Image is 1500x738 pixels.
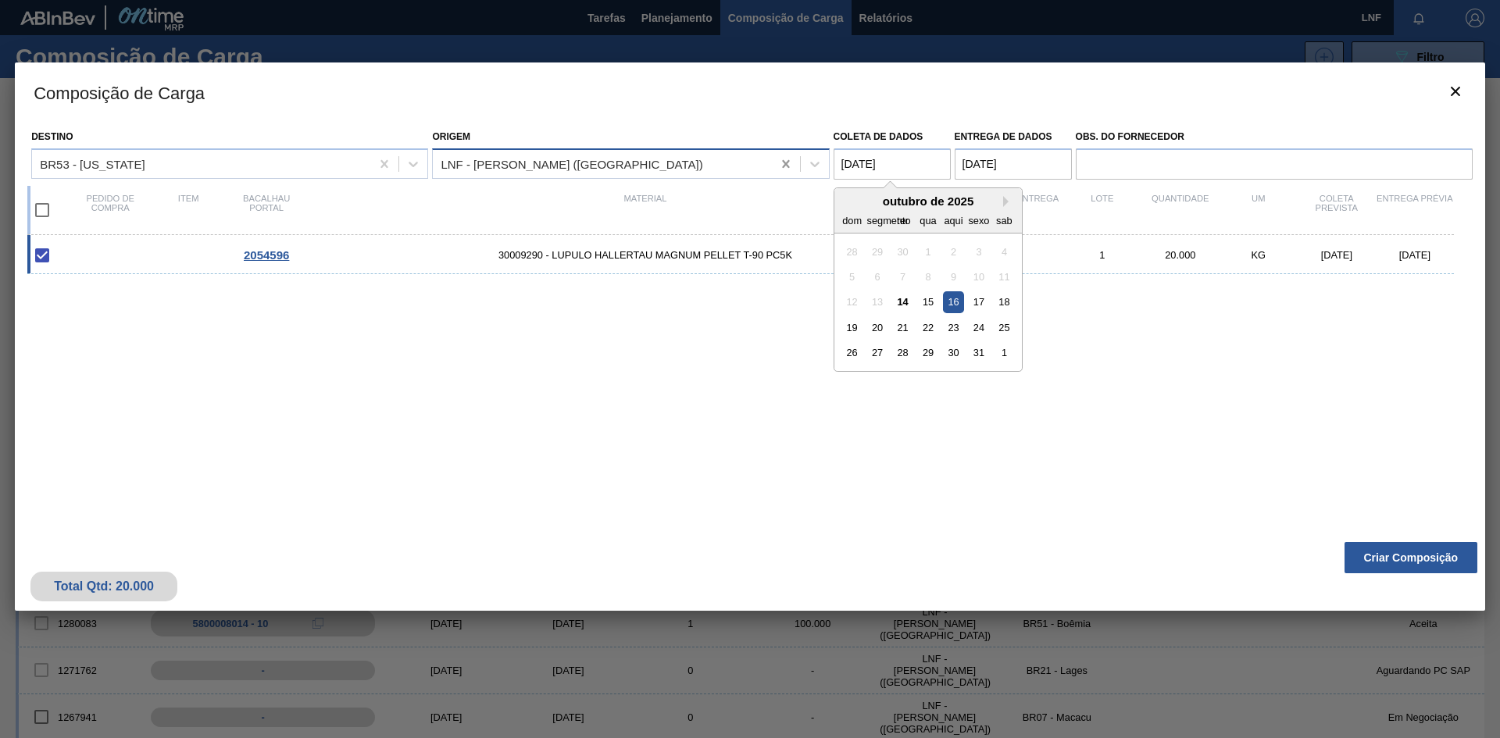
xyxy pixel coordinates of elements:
font: 31 [973,347,984,358]
font: BR53 - [US_STATE] [40,157,145,170]
font: aqui [944,214,962,226]
div: mês 2025-10 [839,239,1016,365]
font: 22 [923,322,934,333]
font: 9 [951,271,956,283]
font: Origem [432,131,470,142]
font: 6 [874,271,880,283]
font: 23 [948,322,959,333]
font: 3 [976,245,981,257]
font: sab [996,214,1012,226]
div: Não disponível quinta-feira, 9 de outubro de 2025 [943,266,964,287]
font: 28 [897,347,908,358]
font: 30 [897,245,908,257]
font: KG [1252,249,1266,261]
div: Ir para o Pedido [227,248,305,262]
input: dd/mm/aaaa [834,148,951,180]
div: Escolha quinta-feira, 16 de outubro de 2025 [943,291,964,312]
font: 11 [998,271,1009,283]
font: Item [178,194,199,203]
div: Escolha quarta-feira, 15 de outubro de 2025 [917,291,938,312]
font: Quantidade [1152,194,1209,203]
font: Bacalhau Portal [243,194,290,212]
div: Escolha quarta-feira, 29 de outubro de 2025 [917,342,938,363]
font: Coleta Prevista [1316,194,1359,212]
div: Não disponível sexta-feira, 3 de outubro de 2025 [968,241,989,262]
font: 24 [973,322,984,333]
font: Entrega Prévia [1377,194,1453,203]
font: Material [623,194,666,203]
font: 1 [1001,347,1006,358]
font: 17 [973,296,984,308]
font: Hora Entrega [989,194,1059,203]
font: ter [897,214,909,226]
div: Escolha terça-feira, 21 de outubro de 2025 [892,317,913,338]
div: Escolha sexta-feira, 31 de outubro de 2025 [968,342,989,363]
div: Não disponível terça-feira, 7 de outubro de 2025 [892,266,913,287]
font: 27 [872,347,883,358]
font: dom [842,214,862,226]
font: outubro de 2025 [882,194,973,208]
div: Escolha terça-feira, 14 de outubro de 2025 [892,291,913,312]
div: Não disponível segunda-feira, 29 de setembro de 2025 [866,241,887,262]
div: Escolha quinta-feira, 30 de outubro de 2025 [943,342,964,363]
font: 10 [973,271,984,283]
font: Entrega de dados [955,131,1052,142]
font: Coleta de dados [834,131,923,142]
div: Escolha sábado, 1 de novembro de 2025 [993,342,1014,363]
font: 14 [897,296,908,308]
font: 15 [923,296,934,308]
font: [DATE] [1399,249,1430,261]
font: 18 [998,296,1009,308]
font: Criar Composição [1364,551,1459,564]
div: Não disponível quarta-feira, 8 de outubro de 2025 [917,266,938,287]
font: 1 [1099,249,1105,261]
font: Obs. do Fornecedor [1076,131,1184,142]
font: 12 [846,296,857,308]
font: 29 [923,347,934,358]
div: Não disponível sábado, 4 de outubro de 2025 [993,241,1014,262]
font: 8 [925,271,930,283]
font: Composição de Carga [34,84,205,103]
font: segmento [866,214,910,226]
div: Não disponível quinta-feira, 2 de outubro de 2025 [943,241,964,262]
font: 16 [948,296,959,308]
div: Não disponível domingo, 28 de setembro de 2025 [841,241,862,262]
div: Escolha quinta-feira, 23 de outubro de 2025 [943,317,964,338]
div: Não disponível quarta-feira, 1 de outubro de 2025 [917,241,938,262]
font: 13 [872,296,883,308]
font: UM [1252,194,1265,203]
font: Destino [31,131,73,142]
div: Escolha sábado, 18 de outubro de 2025 [993,291,1014,312]
div: Não disponível segunda-feira, 6 de outubro de 2025 [866,266,887,287]
font: 25 [998,322,1009,333]
input: dd/mm/aaaa [955,148,1072,180]
font: 20 [872,322,883,333]
font: 2 [951,245,956,257]
font: qua [920,214,936,226]
font: 28 [846,245,857,257]
font: Pedido de compra [86,194,134,212]
div: Escolha sábado, 25 de outubro de 2025 [993,317,1014,338]
font: sexo [968,214,989,226]
div: Não disponível terça-feira, 30 de setembro de 2025 [892,241,913,262]
font: LNF - [PERSON_NAME] ([GEOGRAPHIC_DATA]) [441,157,702,170]
div: Não disponível domingo, 5 de outubro de 2025 [841,266,862,287]
div: Escolha domingo, 26 de outubro de 2025 [841,342,862,363]
div: Escolha terça-feira, 28 de outubro de 2025 [892,342,913,363]
div: Escolha segunda-feira, 20 de outubro de 2025 [866,317,887,338]
font: Lote [1091,194,1113,203]
div: Escolha sexta-feira, 17 de outubro de 2025 [968,291,989,312]
button: Próximo mês [1003,196,1014,207]
span: 30009290 - LUPULO HALLERTAU MAGNUM PELLET T-90 PC5K [305,249,985,261]
div: Não disponível sexta-feira, 10 de outubro de 2025 [968,266,989,287]
div: Não disponível sábado, 11 de outubro de 2025 [993,266,1014,287]
font: 26 [846,347,857,358]
font: 29 [872,245,883,257]
font: 7 [900,271,905,283]
font: 4 [1001,245,1006,257]
font: 21 [897,322,908,333]
div: Não disponível segunda-feira, 13 de outubro de 2025 [866,291,887,312]
div: Escolha sexta-feira, 24 de outubro de 2025 [968,317,989,338]
div: Escolha segunda-feira, 27 de outubro de 2025 [866,342,887,363]
font: 5 [849,271,855,283]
